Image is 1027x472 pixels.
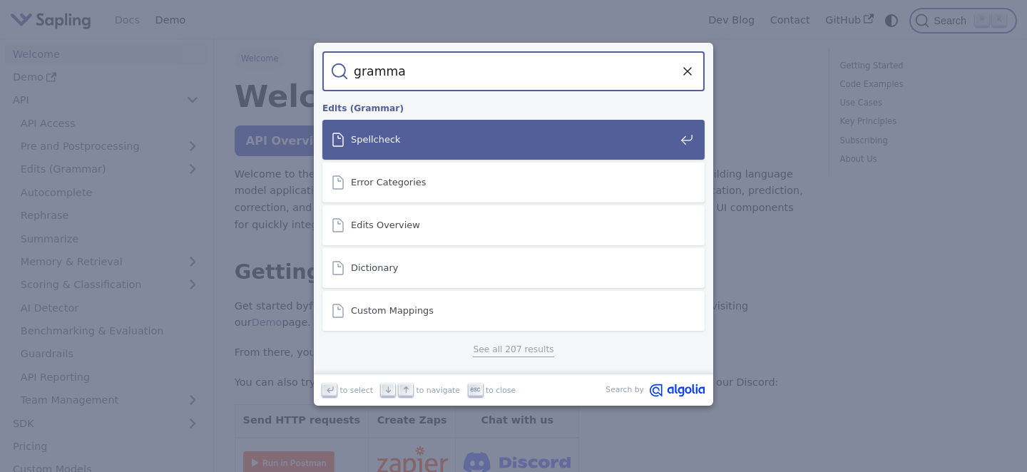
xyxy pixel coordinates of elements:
a: Dictionary [322,248,705,288]
span: to close [486,384,516,396]
a: Error Categories [322,163,705,202]
svg: Arrow down [383,384,394,395]
div: Edits (Grammar) [320,91,707,120]
a: Edits Overview [322,205,705,245]
a: Search byAlgolia [606,384,705,397]
span: Edits Overview [351,219,675,231]
span: Spellcheck [351,133,675,145]
span: Search by [606,384,644,397]
svg: Algolia [650,384,705,397]
span: Custom Mappings [351,304,675,317]
span: Dictionary [351,262,675,274]
span: to navigate [417,384,460,396]
input: Search docs [348,51,679,91]
button: Clear the query [679,63,696,80]
span: Error Categories [351,176,675,188]
a: Spellcheck [322,120,705,160]
svg: Escape key [470,384,481,395]
a: Custom Mappings [322,291,705,331]
a: See all 207 results [473,342,553,357]
span: to select [340,384,373,396]
svg: Arrow up [401,384,412,395]
svg: Enter key [325,384,335,395]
